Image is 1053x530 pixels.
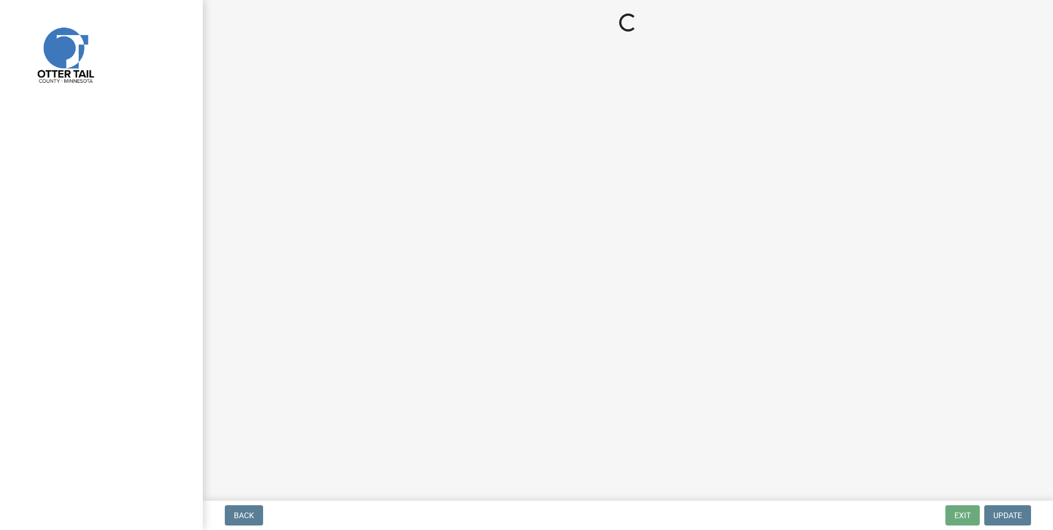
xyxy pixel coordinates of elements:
[23,12,107,96] img: Otter Tail County, Minnesota
[234,511,254,520] span: Back
[225,505,263,525] button: Back
[945,505,980,525] button: Exit
[984,505,1031,525] button: Update
[993,511,1022,520] span: Update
